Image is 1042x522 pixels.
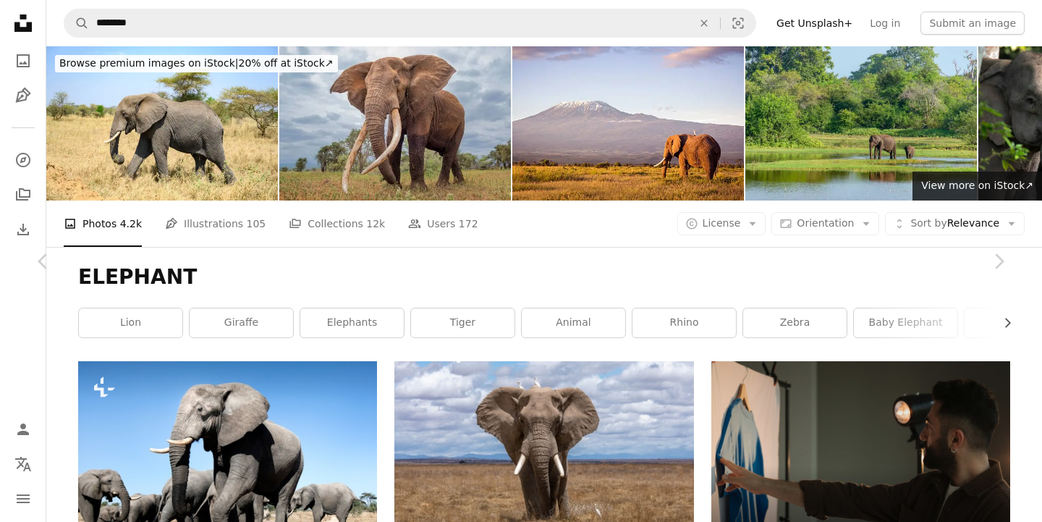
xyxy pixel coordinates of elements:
[9,415,38,444] a: Log in / Sign up
[411,308,514,337] a: tiger
[955,192,1042,331] a: Next
[885,212,1025,235] button: Sort byRelevance
[768,12,861,35] a: Get Unsplash+
[64,9,89,37] button: Search Unsplash
[910,216,999,231] span: Relevance
[59,57,238,69] span: Browse premium images on iStock |
[703,217,741,229] span: License
[300,308,404,337] a: elephants
[745,46,977,201] img: Mother and baby elephant
[408,201,478,247] a: Users 172
[721,9,755,37] button: Visual search
[79,308,182,337] a: lion
[9,81,38,110] a: Illustrations
[771,212,879,235] button: Orientation
[394,439,693,452] a: elephant walking during daytime
[522,308,625,337] a: animal
[9,146,38,174] a: Explore
[46,46,347,81] a: Browse premium images on iStock|20% off at iStock↗
[797,217,854,229] span: Orientation
[512,46,744,201] img: Elephant and Kilimanjaro
[64,9,756,38] form: Find visuals sitewide
[910,217,946,229] span: Sort by
[920,12,1025,35] button: Submit an image
[9,484,38,513] button: Menu
[921,180,1033,191] span: View more on iStock ↗
[366,216,385,232] span: 12k
[247,216,266,232] span: 105
[78,454,377,467] a: Elephants at a waterhole
[459,216,478,232] span: 172
[78,264,1010,290] h1: ELEPHANT
[9,180,38,209] a: Collections
[912,172,1042,201] a: View more on iStock↗
[9,450,38,479] button: Language
[190,308,293,337] a: giraffe
[279,46,511,201] img: Big tusker Craig in Amboseli, Kenya with a clouded sky in the background
[677,212,766,235] button: License
[688,9,720,37] button: Clear
[165,201,266,247] a: Illustrations 105
[9,46,38,75] a: Photos
[46,46,278,201] img: African elephant on the move, Serengeti National Park
[854,308,957,337] a: baby elephant
[861,12,909,35] a: Log in
[59,57,334,69] span: 20% off at iStock ↗
[743,308,847,337] a: zebra
[289,201,385,247] a: Collections 12k
[632,308,736,337] a: rhino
